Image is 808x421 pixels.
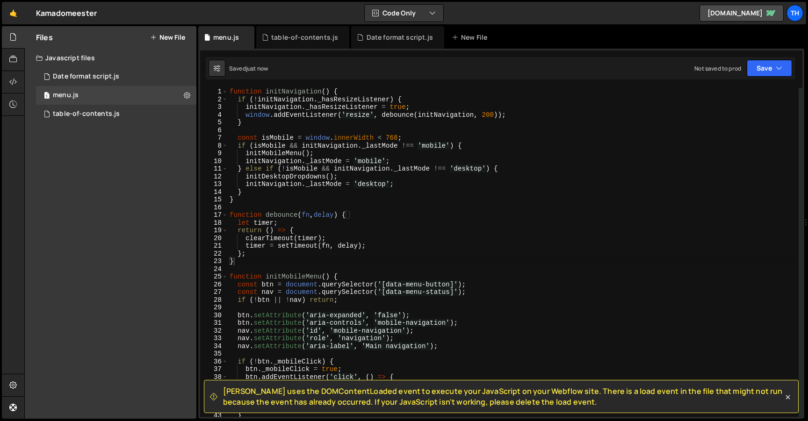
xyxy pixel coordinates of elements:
[747,60,792,77] button: Save
[200,335,228,343] div: 33
[200,204,228,212] div: 16
[36,105,196,123] div: 12478/31632.js
[246,64,268,72] div: just now
[53,91,79,100] div: menu.js
[213,33,239,42] div: menu.js
[200,327,228,335] div: 32
[200,358,228,366] div: 36
[200,389,228,397] div: 40
[200,219,228,227] div: 18
[200,343,228,350] div: 34
[200,227,228,235] div: 19
[200,165,228,173] div: 11
[200,250,228,258] div: 22
[271,33,338,42] div: table-of-contents.js
[200,265,228,273] div: 24
[223,386,783,407] span: [PERSON_NAME] uses the DOMContentLoaded event to execute your JavaScript on your Webflow site. Th...
[200,242,228,250] div: 21
[36,32,53,43] h2: Files
[200,304,228,312] div: 29
[200,257,228,265] div: 23
[229,64,268,72] div: Saved
[200,404,228,412] div: 42
[786,5,803,21] a: Th
[200,273,228,281] div: 25
[200,88,228,96] div: 1
[200,142,228,150] div: 8
[36,86,196,105] div: menu.js
[365,5,443,21] button: Code Only
[25,49,196,67] div: Javascript files
[200,281,228,289] div: 26
[367,33,433,42] div: Date format script.js
[200,157,228,165] div: 10
[200,196,228,204] div: 15
[200,111,228,119] div: 4
[200,373,228,381] div: 38
[36,67,196,86] div: 12478/30251.js
[200,96,228,104] div: 2
[700,5,784,21] a: [DOMAIN_NAME]
[200,319,228,327] div: 31
[200,188,228,196] div: 14
[200,365,228,373] div: 37
[53,72,119,81] div: Date format script.js
[200,312,228,320] div: 30
[2,2,25,24] a: 🤙
[200,396,228,404] div: 41
[44,93,50,100] span: 1
[200,150,228,157] div: 9
[53,110,120,118] div: table-of-contents.js
[200,211,228,219] div: 17
[694,64,741,72] div: Not saved to prod
[200,173,228,181] div: 12
[200,381,228,389] div: 39
[200,235,228,243] div: 20
[200,412,228,420] div: 43
[452,33,491,42] div: New File
[200,103,228,111] div: 3
[150,34,185,41] button: New File
[200,134,228,142] div: 7
[200,296,228,304] div: 28
[200,119,228,127] div: 5
[200,127,228,135] div: 6
[200,350,228,358] div: 35
[200,180,228,188] div: 13
[200,288,228,296] div: 27
[36,7,97,19] div: Kamadomeester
